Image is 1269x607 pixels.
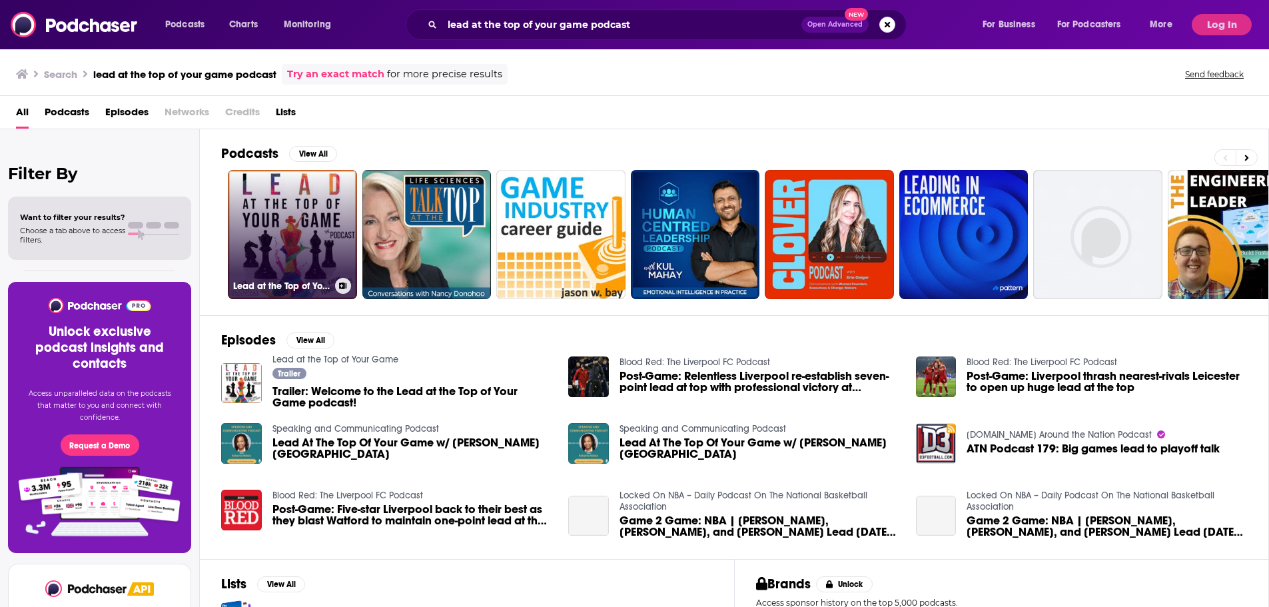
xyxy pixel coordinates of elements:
[967,429,1152,440] a: D3football.com Around the Nation Podcast
[8,164,191,183] h2: Filter By
[916,496,957,536] a: Game 2 Game: NBA | Pascal Siakam, Ja Morant, and Desmond Bane Lead Monday's Top Performances
[967,356,1117,368] a: Blood Red: The Liverpool FC Podcast
[967,515,1247,538] a: Game 2 Game: NBA | Pascal Siakam, Ja Morant, and Desmond Bane Lead Monday's Top Performances
[620,515,900,538] a: Game 2 Game: NBA | Pascal Siakam, Ja Morant, and Desmond Bane Lead Monday's Top Performances
[20,226,125,245] span: Choose a tab above to access filters.
[967,443,1220,454] a: ATN Podcast 179: Big games lead to playoff talk
[1057,15,1121,34] span: For Podcasters
[387,67,502,82] span: for more precise results
[620,490,867,512] a: Locked On NBA – Daily Podcast On The National Basketball Association
[967,370,1247,393] a: Post-Game: Liverpool thrash nearest-rivals Leicester to open up huge lead at the top
[127,582,154,596] img: Podchaser API banner
[1192,14,1252,35] button: Log In
[221,332,276,348] h2: Episodes
[276,101,296,129] a: Lists
[24,388,175,424] p: Access unparalleled data on the podcasts that matter to you and connect with confidence.
[221,363,262,404] img: Trailer: Welcome to the Lead at the Top of Your Game podcast!
[14,466,185,537] img: Pro Features
[418,9,919,40] div: Search podcasts, credits, & more...
[967,515,1247,538] span: Game 2 Game: NBA | [PERSON_NAME], [PERSON_NAME], and [PERSON_NAME] Lead [DATE] Top Performances
[845,8,869,21] span: New
[620,437,900,460] span: Lead At The Top Of Your Game w/ [PERSON_NAME][GEOGRAPHIC_DATA]
[11,12,139,37] img: Podchaser - Follow, Share and Rate Podcasts
[16,101,29,129] a: All
[272,354,398,365] a: Lead at the Top of Your Game
[24,324,175,372] h3: Unlock exclusive podcast insights and contacts
[801,17,869,33] button: Open AdvancedNew
[620,356,770,368] a: Blood Red: The Liverpool FC Podcast
[1140,14,1189,35] button: open menu
[973,14,1052,35] button: open menu
[620,370,900,393] a: Post-Game: Relentless Liverpool re-establish seven-point lead at top with professional victory at...
[20,213,125,222] span: Want to filter your results?
[221,490,262,530] img: Post-Game: Five-star Liverpool back to their best as they blast Watford to maintain one-point lea...
[221,423,262,464] img: Lead At The Top Of Your Game w/ Karan Ferrell-Rhodes
[287,67,384,82] a: Try an exact match
[105,101,149,129] a: Episodes
[274,14,348,35] button: open menu
[1181,69,1248,80] button: Send feedback
[45,101,89,129] a: Podcasts
[221,576,305,592] a: ListsView All
[620,423,786,434] a: Speaking and Communicating Podcast
[221,576,246,592] h2: Lists
[272,437,553,460] span: Lead At The Top Of Your Game w/ [PERSON_NAME][GEOGRAPHIC_DATA]
[221,145,278,162] h2: Podcasts
[916,356,957,397] img: Post-Game: Liverpool thrash nearest-rivals Leicester to open up huge lead at the top
[278,370,300,378] span: Trailer
[1049,14,1140,35] button: open menu
[289,146,337,162] button: View All
[47,298,152,313] img: Podchaser - Follow, Share and Rate Podcasts
[225,101,260,129] span: Credits
[916,423,957,464] img: ATN Podcast 179: Big games lead to playoff talk
[568,356,609,397] img: Post-Game: Relentless Liverpool re-establish seven-point lead at top with professional victory at...
[220,14,266,35] a: Charts
[44,68,77,81] h3: Search
[272,437,553,460] a: Lead At The Top Of Your Game w/ Karan Ferrell-Rhodes
[568,423,609,464] a: Lead At The Top Of Your Game w/ Karan Ferrell-Rhodes
[272,423,439,434] a: Speaking and Communicating Podcast
[284,15,331,34] span: Monitoring
[228,170,357,299] a: Lead at the Top of Your Game
[272,386,553,408] a: Trailer: Welcome to the Lead at the Top of Your Game podcast!
[257,576,305,592] button: View All
[61,434,139,456] button: Request a Demo
[442,14,801,35] input: Search podcasts, credits, & more...
[807,21,863,28] span: Open Advanced
[221,145,337,162] a: PodcastsView All
[165,101,209,129] span: Networks
[286,332,334,348] button: View All
[229,15,258,34] span: Charts
[45,580,128,597] img: Podchaser - Follow, Share and Rate Podcasts
[1150,15,1172,34] span: More
[620,515,900,538] span: Game 2 Game: NBA | [PERSON_NAME], [PERSON_NAME], and [PERSON_NAME] Lead [DATE] Top Performances
[156,14,222,35] button: open menu
[967,490,1214,512] a: Locked On NBA – Daily Podcast On The National Basketball Association
[568,496,609,536] a: Game 2 Game: NBA | Pascal Siakam, Ja Morant, and Desmond Bane Lead Monday's Top Performances
[93,68,276,81] h3: lead at the top of your game podcast
[756,576,811,592] h2: Brands
[165,15,205,34] span: Podcasts
[983,15,1035,34] span: For Business
[272,504,553,526] a: Post-Game: Five-star Liverpool back to their best as they blast Watford to maintain one-point lea...
[816,576,873,592] button: Unlock
[233,281,330,292] h3: Lead at the Top of Your Game
[221,332,334,348] a: EpisodesView All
